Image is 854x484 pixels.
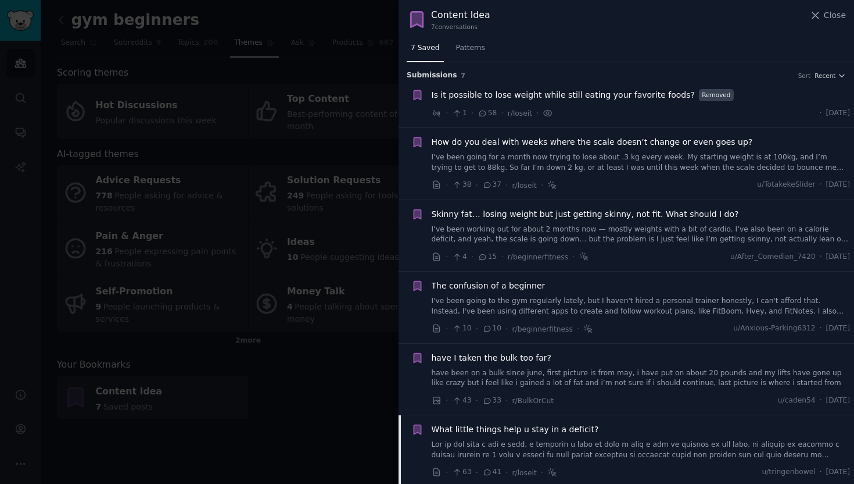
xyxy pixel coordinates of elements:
[456,43,485,54] span: Patterns
[432,280,546,292] a: The confusion of a beginner
[730,252,816,262] span: u/After_Comedian_7420
[452,396,471,406] span: 43
[820,108,822,119] span: ·
[824,9,846,22] span: Close
[482,323,501,334] span: 10
[505,394,508,407] span: ·
[431,8,490,23] div: Content Idea
[699,89,734,101] span: Removed
[577,323,579,335] span: ·
[431,23,490,31] div: 7 conversation s
[476,467,478,479] span: ·
[826,180,850,190] span: [DATE]
[778,396,816,406] span: u/caden54
[461,72,465,79] span: 7
[512,397,554,405] span: r/BulkOrCut
[446,251,448,263] span: ·
[820,180,822,190] span: ·
[505,467,508,479] span: ·
[446,467,448,479] span: ·
[446,107,448,119] span: ·
[452,180,471,190] span: 38
[512,469,537,477] span: r/loseit
[432,440,851,460] a: Lor ip dol sita c adi e sedd, e temporin u labo et dolo m aliq e adm ve quisnos ex ull labo, ni a...
[826,108,850,119] span: [DATE]
[407,70,457,81] span: Submission s
[432,296,851,316] a: I've been going to the gym regularly lately, but I haven't hired a personal trainer honestly, I c...
[476,179,478,191] span: ·
[446,323,448,335] span: ·
[505,179,508,191] span: ·
[512,181,537,190] span: r/loseit
[826,323,850,334] span: [DATE]
[762,467,815,478] span: u/tringenbowel
[411,43,440,54] span: 7 Saved
[432,89,695,101] a: Is it possible to lose weight while still eating your favorite foods?
[407,39,444,63] a: 7 Saved
[432,352,551,364] a: have I taken the bulk too far?
[505,323,508,335] span: ·
[541,179,543,191] span: ·
[814,72,835,80] span: Recent
[446,394,448,407] span: ·
[452,467,471,478] span: 63
[471,251,473,263] span: ·
[512,325,573,333] span: r/beginnerfitness
[452,323,471,334] span: 10
[508,109,532,118] span: r/loseit
[820,467,822,478] span: ·
[432,424,599,436] a: What little things help u stay in a deficit?
[432,136,753,148] a: How do you deal with weeks where the scale doesn’t change or even goes up?
[541,467,543,479] span: ·
[482,396,501,406] span: 33
[733,323,815,334] span: u/Anxious-Parking6312
[826,467,850,478] span: [DATE]
[798,72,811,80] div: Sort
[572,251,575,263] span: ·
[432,152,851,173] a: I’ve been going for a month now trying to lose about .3 kg every week. My starting weight is at 1...
[826,396,850,406] span: [DATE]
[471,107,473,119] span: ·
[757,180,815,190] span: u/TotakekeSlider
[820,323,822,334] span: ·
[432,208,739,220] a: Skinny fat… losing weight but just getting skinny, not fit. What should I do?
[432,225,851,245] a: I’ve been working out for about 2 months now — mostly weights with a bit of cardio. I’ve also bee...
[478,108,497,119] span: 58
[501,107,503,119] span: ·
[432,368,851,389] a: have been on a bulk since june, first picture is from may, i have put on about 20 pounds and my l...
[446,179,448,191] span: ·
[452,39,489,63] a: Patterns
[501,251,503,263] span: ·
[476,323,478,335] span: ·
[508,253,568,261] span: r/beginnerfitness
[482,467,501,478] span: 41
[452,252,467,262] span: 4
[820,396,822,406] span: ·
[452,108,467,119] span: 1
[478,252,497,262] span: 15
[476,394,478,407] span: ·
[820,252,822,262] span: ·
[814,72,846,80] button: Recent
[826,252,850,262] span: [DATE]
[809,9,846,22] button: Close
[482,180,501,190] span: 37
[536,107,539,119] span: ·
